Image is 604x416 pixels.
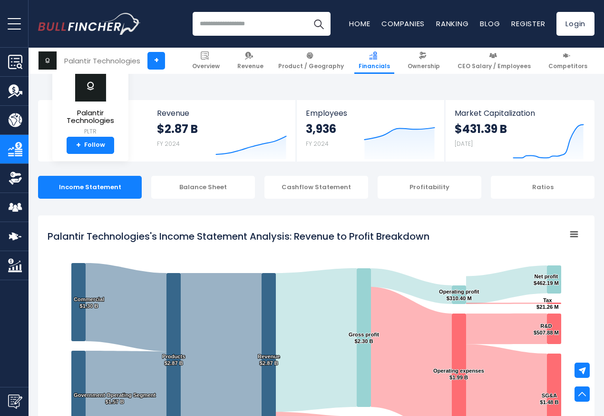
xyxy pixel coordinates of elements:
span: Competitors [548,62,587,70]
text: Operating profit $310.40 M [439,289,479,301]
img: PLTR logo [39,51,57,70]
img: Bullfincher logo [38,13,141,35]
a: Employees 3,936 FY 2024 [296,100,444,162]
a: Financials [354,48,394,74]
a: Competitors [544,48,592,74]
small: PLTR [60,127,121,136]
a: Go to homepage [38,13,140,35]
a: +Follow [67,137,114,154]
span: Revenue [237,62,263,70]
a: Ranking [436,19,468,29]
div: Profitability [378,176,481,199]
text: SG&A $1.48 B [540,393,558,405]
strong: $431.39 B [455,122,507,136]
a: Product / Geography [274,48,348,74]
text: Commercial $1.30 B [74,296,104,309]
small: [DATE] [455,140,473,148]
a: Market Capitalization $431.39 B [DATE] [445,100,594,162]
a: + [147,52,165,70]
span: Overview [192,62,220,70]
a: Revenue [233,48,268,74]
span: Market Capitalization [455,109,584,118]
a: Register [511,19,545,29]
a: Home [349,19,370,29]
div: Income Statement [38,176,142,199]
img: Ownership [8,171,22,185]
span: CEO Salary / Employees [458,62,531,70]
a: CEO Salary / Employees [453,48,535,74]
div: Cashflow Statement [264,176,368,199]
text: Products $2.87 B [162,354,185,366]
a: Login [556,12,594,36]
small: FY 2024 [157,140,180,148]
span: Product / Geography [278,62,344,70]
strong: + [76,141,81,150]
a: Palantir Technologies PLTR [59,70,121,137]
small: FY 2024 [306,140,329,148]
a: Revenue $2.87 B FY 2024 [147,100,296,162]
tspan: Palantir Technologies's Income Statement Analysis: Revenue to Profit Breakdown [48,230,429,243]
img: PLTR logo [74,70,107,102]
strong: $2.87 B [157,122,198,136]
text: Operating expenses $1.99 B [433,368,484,380]
div: Ratios [491,176,594,199]
span: Ownership [408,62,440,70]
span: Palantir Technologies [60,109,121,125]
a: Ownership [403,48,444,74]
div: Balance Sheet [151,176,255,199]
a: Companies [381,19,425,29]
div: Palantir Technologies [64,55,140,66]
text: R&D $507.88 M [534,323,559,335]
button: Search [307,12,331,36]
text: Tax $21.26 M [536,297,559,310]
span: Financials [359,62,390,70]
span: Revenue [157,109,287,118]
a: Blog [480,19,500,29]
span: Employees [306,109,435,118]
text: Net profit $462.19 M [534,274,559,286]
a: Overview [188,48,224,74]
text: Gross profit $2.30 B [349,332,379,344]
strong: 3,936 [306,122,336,136]
text: Revenue $2.87 B [258,354,280,366]
text: Government Operating Segment $1.57 B [74,392,156,405]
